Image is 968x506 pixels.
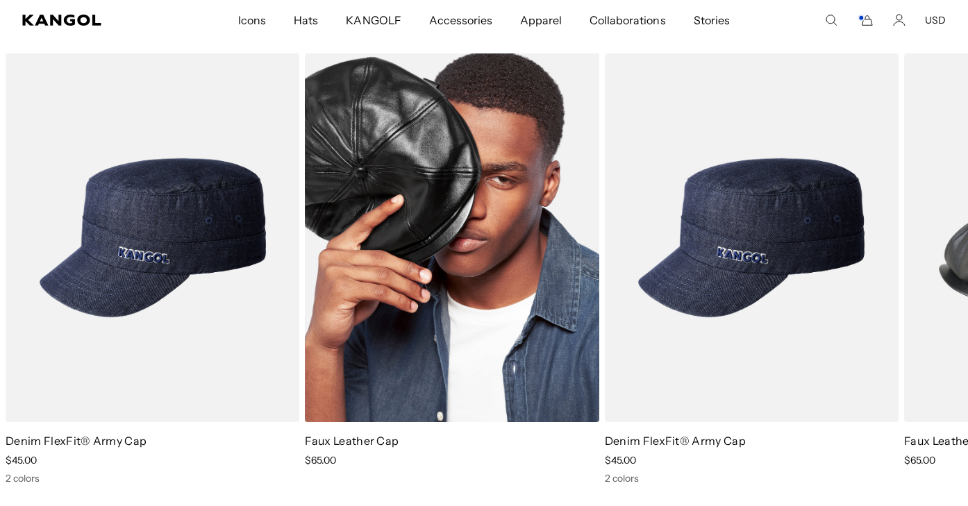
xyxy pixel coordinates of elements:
div: 2 colors [605,472,899,484]
div: 2 colors [6,472,299,484]
span: $65.00 [305,454,336,466]
summary: Search here [825,14,837,26]
div: 2 of 2 [299,53,599,484]
a: Account [893,14,906,26]
a: Denim FlexFit® Army Cap [605,434,746,448]
a: Denim FlexFit® Army Cap [6,434,147,448]
button: Cart [857,14,874,26]
span: $45.00 [605,454,636,466]
a: Faux Leather Cap [305,434,399,448]
span: $45.00 [6,454,37,466]
img: Denim FlexFit® Army Cap [6,53,299,422]
img: Faux Leather Cap [305,53,599,422]
a: Kangol [22,15,157,26]
div: 1 of 2 [599,53,899,484]
img: Denim FlexFit® Army Cap [605,53,899,422]
button: USD [925,14,946,26]
span: $65.00 [904,454,935,466]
